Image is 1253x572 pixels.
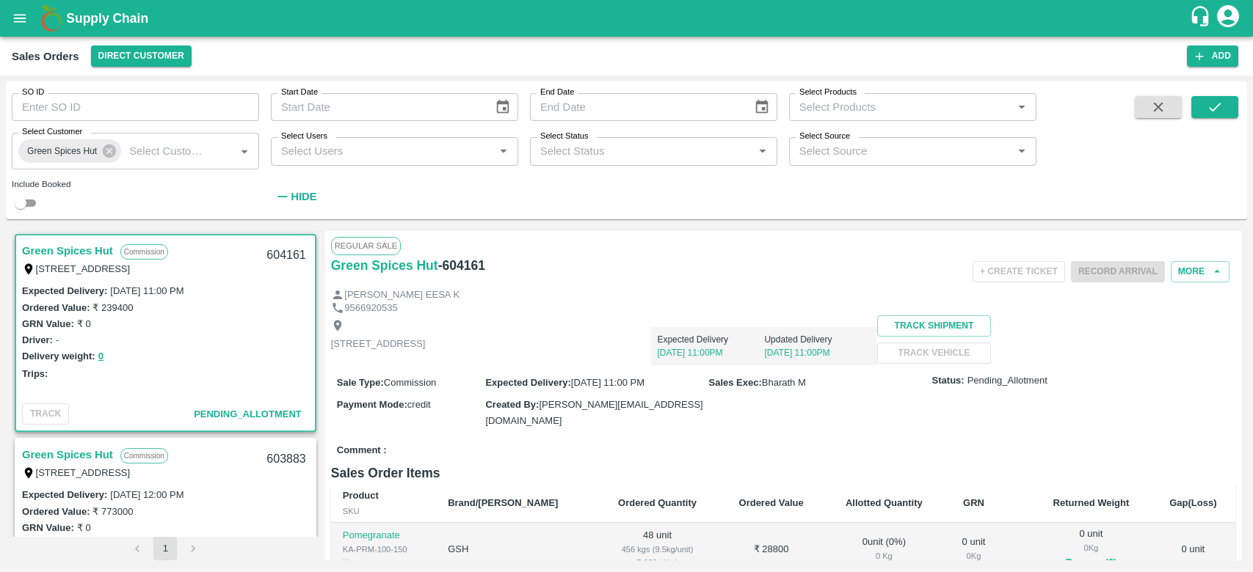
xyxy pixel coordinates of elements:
[540,87,574,98] label: End Date
[123,537,207,560] nav: pagination navigation
[793,98,1008,117] input: Select Products
[22,285,107,296] label: Expected Delivery :
[489,93,517,121] button: Choose date
[36,263,131,274] label: [STREET_ADDRESS]
[618,497,697,508] b: Ordered Quantity
[608,543,706,556] div: 456 kgs (9.5kg/unit)
[846,497,923,508] b: Allotted Quantity
[258,442,314,477] div: 603883
[1071,265,1165,276] span: Please dispatch the trip before ending
[793,142,1008,161] input: Select Source
[877,315,990,337] button: Track Shipment
[258,238,314,273] div: 604161
[956,549,992,562] div: 0 Kg
[748,93,776,121] button: Choose date
[1043,541,1139,554] div: 0 Kg
[343,490,379,501] b: Product
[540,131,589,142] label: Select Status
[271,93,483,121] input: Start Date
[836,535,933,562] div: 0 unit ( 0 %)
[1043,527,1139,571] div: 0 unit
[337,399,407,410] label: Payment Mode :
[66,11,148,26] b: Supply Chain
[66,8,1189,29] a: Supply Chain
[22,302,90,313] label: Ordered Value:
[235,142,254,161] button: Open
[153,537,177,560] button: page 1
[22,445,113,464] a: Green Spices Hut
[1169,497,1216,508] b: Gap(Loss)
[343,543,424,556] div: KA-PRM-100-150
[12,177,259,191] div: Include Booked
[1189,5,1215,32] div: customer-support
[1043,554,1139,571] button: Reasons(0)
[571,377,644,388] span: [DATE] 11:00 PM
[534,142,749,161] input: Select Status
[56,334,59,345] label: -
[448,497,558,508] b: Brand/[PERSON_NAME]
[331,255,438,276] a: Green Spices Hut
[657,346,764,359] p: [DATE] 11:00PM
[485,377,570,388] label: Expected Delivery :
[98,348,103,365] button: 0
[331,463,1235,483] h6: Sales Order Items
[291,191,316,202] strong: Hide
[22,351,95,362] label: Delivery weight:
[967,374,1047,388] span: Pending_Allotment
[271,184,321,209] button: Hide
[12,93,259,121] input: Enter SO ID
[120,448,168,463] p: Commission
[110,285,184,296] label: [DATE] 11:00 PM
[77,318,91,329] label: ₹ 0
[22,334,53,345] label: Driver:
[485,399,539,410] label: Created By :
[91,45,192,67] button: Select DC
[337,377,384,388] label: Sale Type :
[343,505,424,518] div: SKU
[77,522,91,533] label: ₹ 0
[18,139,121,163] div: Green Spices Hut
[194,408,302,419] span: Pending_Allotment
[12,47,79,66] div: Sales Orders
[281,87,318,98] label: Start Date
[407,399,431,410] span: credit
[123,142,211,161] input: Select Customer
[343,529,424,543] p: Pomegranate
[344,288,460,302] p: [PERSON_NAME] EESA K
[1012,142,1031,161] button: Open
[530,93,742,121] input: End Date
[92,302,133,313] label: ₹ 239400
[36,467,131,478] label: [STREET_ADDRESS]
[799,131,850,142] label: Select Source
[1187,45,1238,67] button: Add
[764,333,871,346] p: Updated Delivery
[762,377,806,388] span: Bharath M
[281,131,327,142] label: Select Users
[22,522,74,533] label: GRN Value:
[18,144,106,159] span: Green Spices Hut
[120,244,168,260] p: Commission
[384,377,437,388] span: Commission
[337,444,387,458] label: Comment :
[657,333,764,346] p: Expected Delivery
[331,237,401,254] span: Regular Sale
[3,1,37,35] button: open drawer
[22,241,113,260] a: Green Spices Hut
[22,87,44,98] label: SO ID
[343,556,424,569] div: New
[956,535,992,562] div: 0 unit
[331,337,426,351] p: [STREET_ADDRESS]
[494,142,513,161] button: Open
[963,497,984,508] b: GRN
[932,374,965,388] label: Status:
[739,497,804,508] b: Ordered Value
[709,377,762,388] label: Sales Exec :
[1012,98,1031,117] button: Open
[22,126,82,138] label: Select Customer
[608,556,706,569] div: ₹ 600 / Unit
[22,489,107,500] label: Expected Delivery :
[344,301,397,315] p: 9566920535
[1053,497,1130,508] b: Returned Weight
[92,506,133,517] label: ₹ 773000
